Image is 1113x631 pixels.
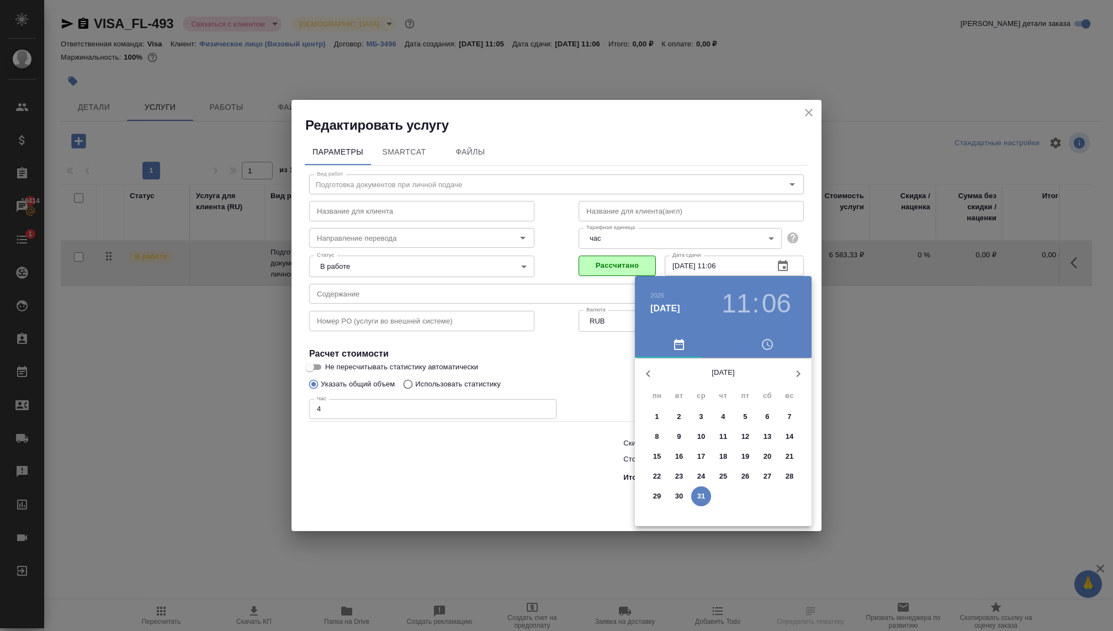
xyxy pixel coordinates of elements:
button: 7 [780,407,799,427]
button: 6 [757,407,777,427]
p: 6 [765,411,769,422]
button: 8 [647,427,667,447]
button: 2025 [650,292,664,299]
p: 10 [697,431,706,442]
p: 1 [655,411,659,422]
p: 14 [786,431,794,442]
button: 12 [735,427,755,447]
button: 20 [757,447,777,466]
p: 26 [741,471,750,482]
button: 10 [691,427,711,447]
p: 25 [719,471,728,482]
button: 27 [757,466,777,486]
button: 24 [691,466,711,486]
p: 4 [721,411,725,422]
p: 28 [786,471,794,482]
button: 15 [647,447,667,466]
span: вт [669,390,689,401]
button: 2 [669,407,689,427]
h3: : [752,288,759,319]
button: 13 [757,427,777,447]
p: 30 [675,491,683,502]
p: 18 [719,451,728,462]
p: 16 [675,451,683,462]
p: [DATE] [661,367,785,378]
p: 12 [741,431,750,442]
p: 29 [653,491,661,502]
button: 21 [780,447,799,466]
p: 21 [786,451,794,462]
button: 19 [735,447,755,466]
span: пт [735,390,755,401]
button: 29 [647,486,667,506]
p: 11 [719,431,728,442]
span: пн [647,390,667,401]
p: 24 [697,471,706,482]
p: 20 [764,451,772,462]
p: 2 [677,411,681,422]
p: 9 [677,431,681,442]
p: 17 [697,451,706,462]
p: 27 [764,471,772,482]
button: [DATE] [650,302,680,315]
span: сб [757,390,777,401]
p: 22 [653,471,661,482]
span: ср [691,390,711,401]
button: 25 [713,466,733,486]
button: 23 [669,466,689,486]
button: 26 [735,466,755,486]
button: 5 [735,407,755,427]
button: 30 [669,486,689,506]
button: 14 [780,427,799,447]
button: 28 [780,466,799,486]
p: 7 [787,411,791,422]
p: 8 [655,431,659,442]
span: чт [713,390,733,401]
button: 16 [669,447,689,466]
p: 23 [675,471,683,482]
p: 3 [699,411,703,422]
p: 19 [741,451,750,462]
button: 11 [722,288,751,319]
button: 4 [713,407,733,427]
button: 11 [713,427,733,447]
button: 9 [669,427,689,447]
button: 31 [691,486,711,506]
button: 06 [762,288,791,319]
span: вс [780,390,799,401]
button: 3 [691,407,711,427]
p: 31 [697,491,706,502]
button: 1 [647,407,667,427]
p: 15 [653,451,661,462]
button: 22 [647,466,667,486]
p: 13 [764,431,772,442]
p: 5 [743,411,747,422]
button: 18 [713,447,733,466]
button: 17 [691,447,711,466]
